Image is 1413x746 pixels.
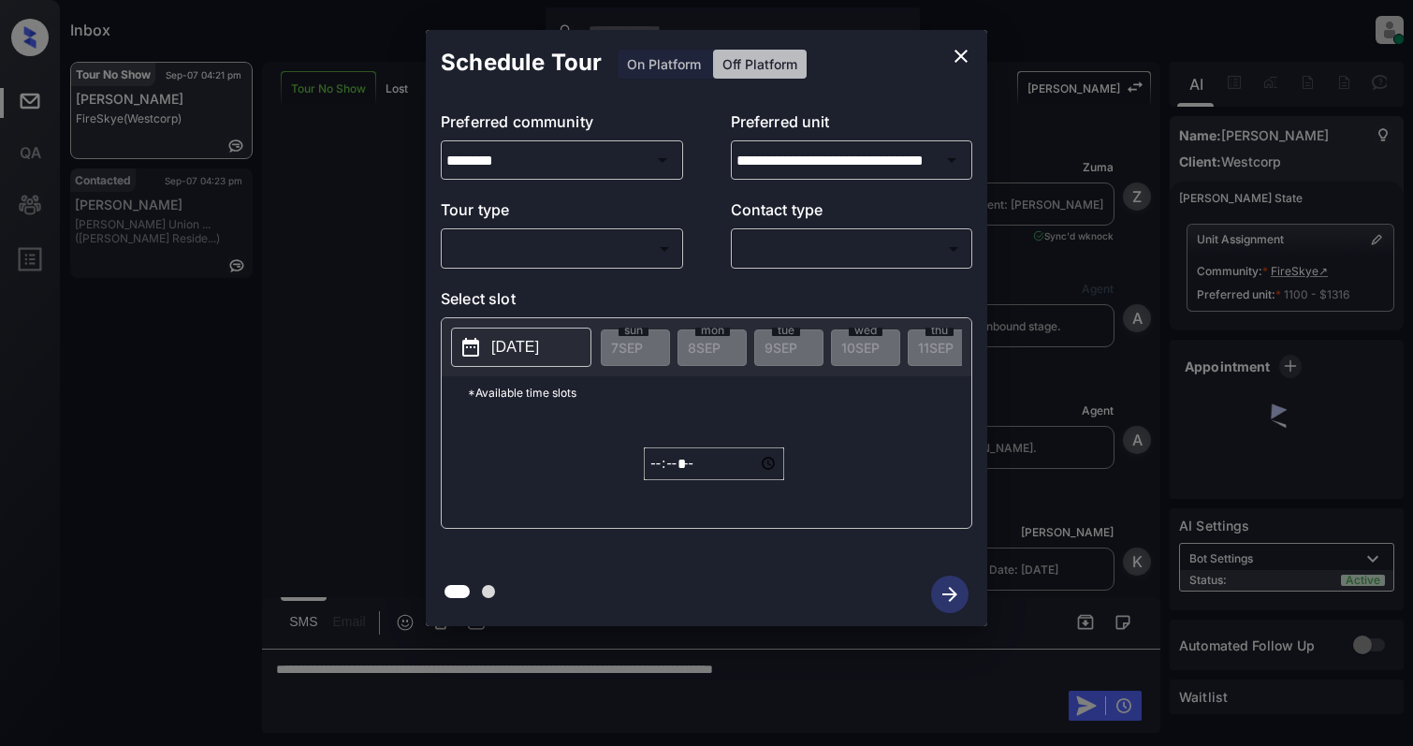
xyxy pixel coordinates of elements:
[468,376,971,409] p: *Available time slots
[731,110,973,140] p: Preferred unit
[649,147,676,173] button: Open
[731,198,973,228] p: Contact type
[441,198,683,228] p: Tour type
[441,110,683,140] p: Preferred community
[491,336,539,358] p: [DATE]
[942,37,980,75] button: close
[441,287,972,317] p: Select slot
[939,147,965,173] button: Open
[644,409,784,519] div: off-platform-time-select
[426,30,617,95] h2: Schedule Tour
[451,328,591,367] button: [DATE]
